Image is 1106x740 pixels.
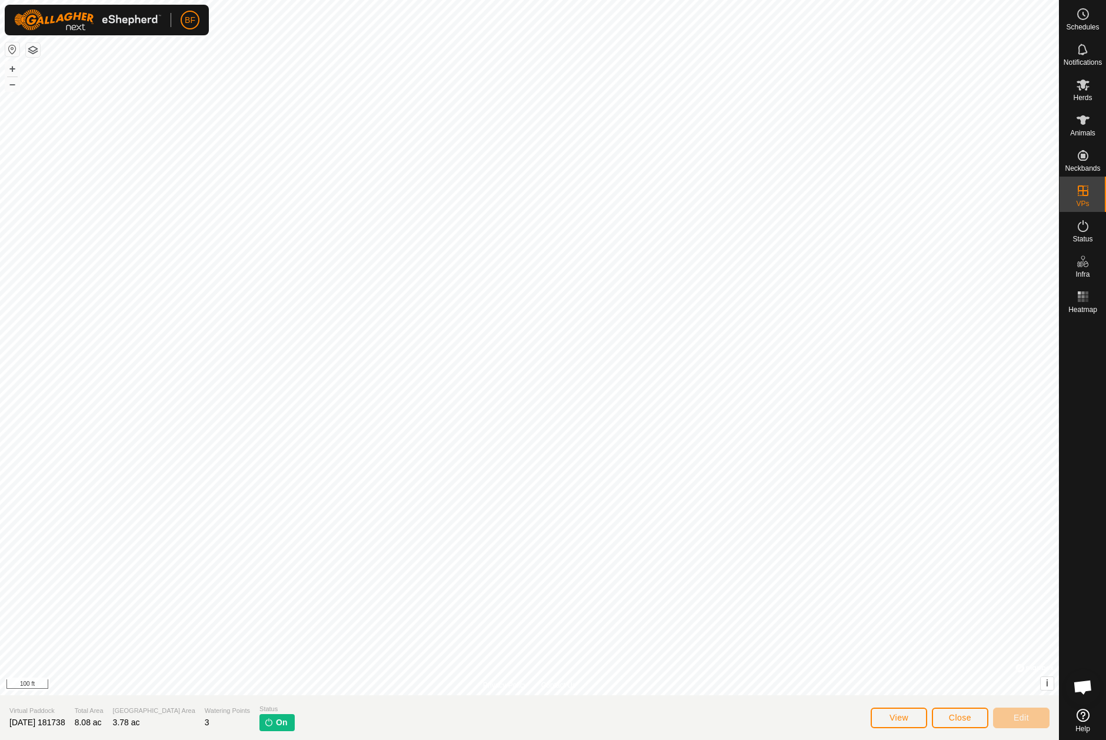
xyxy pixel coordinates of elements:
span: Animals [1070,130,1095,137]
button: i [1041,677,1054,690]
button: Reset Map [5,42,19,57]
span: Neckbands [1065,165,1100,172]
span: Watering Points [205,706,250,716]
span: Notifications [1064,59,1102,66]
span: Herds [1073,94,1092,101]
span: Help [1075,725,1090,732]
button: Map Layers [26,43,40,57]
a: Contact Us [541,680,576,691]
img: Gallagher Logo [14,9,161,31]
span: VPs [1076,200,1089,207]
span: View [890,713,908,722]
span: 3.78 ac [113,718,140,727]
span: i [1046,678,1048,688]
img: turn-on [264,718,274,727]
button: Edit [993,708,1050,728]
span: 8.08 ac [75,718,102,727]
button: Close [932,708,988,728]
span: Schedules [1066,24,1099,31]
a: Privacy Policy [483,680,527,691]
span: 3 [205,718,209,727]
span: Close [949,713,971,722]
span: Infra [1075,271,1090,278]
span: Status [259,704,294,714]
span: Virtual Paddock [9,706,65,716]
a: Help [1060,704,1106,737]
span: [DATE] 181738 [9,718,65,727]
span: On [276,716,287,729]
span: Edit [1014,713,1029,722]
span: Status [1072,235,1092,243]
span: BF [185,14,195,26]
span: Total Area [75,706,104,716]
button: View [871,708,927,728]
button: – [5,77,19,91]
span: Heatmap [1068,306,1097,313]
span: [GEOGRAPHIC_DATA] Area [113,706,195,716]
button: + [5,62,19,76]
a: Open chat [1065,669,1101,705]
